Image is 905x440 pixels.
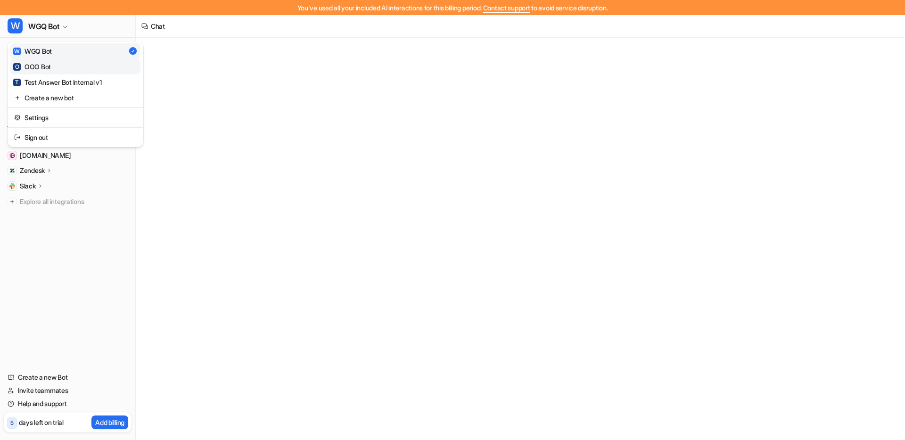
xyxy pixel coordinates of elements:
img: reset [14,113,21,122]
span: W [13,48,21,55]
span: O [13,63,21,71]
span: WGQ Bot [28,20,59,33]
div: WGQ Bot [13,46,52,56]
div: Test Answer Bot Internal v1 [13,77,101,87]
img: reset [14,132,21,142]
span: W [8,18,23,33]
div: WWGQ Bot [8,41,143,147]
a: Sign out [10,130,140,145]
img: reset [14,93,21,103]
a: Settings [10,110,140,125]
div: OOO Bot [13,62,51,72]
a: Create a new bot [10,90,140,106]
span: T [13,79,21,86]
